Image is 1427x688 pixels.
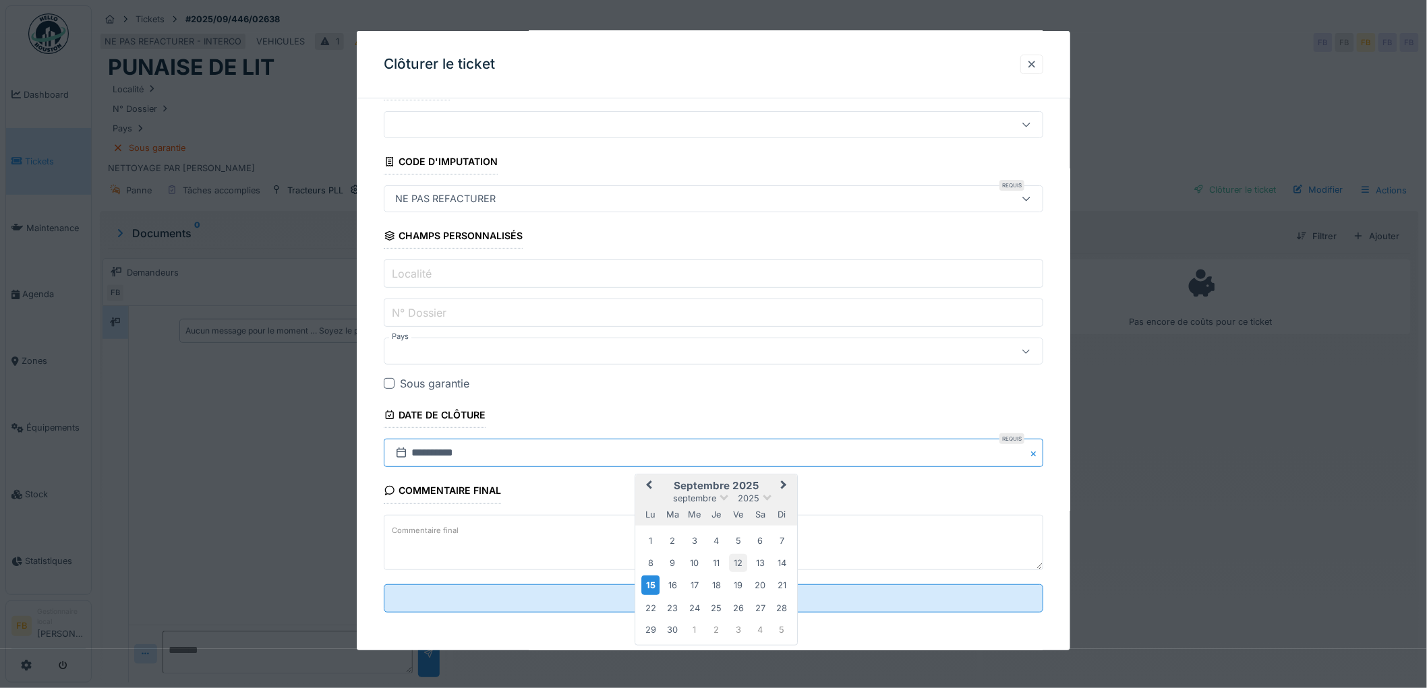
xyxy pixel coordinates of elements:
[641,575,660,595] div: Choose lundi 15 septembre 2025
[773,554,791,572] div: Choose dimanche 14 septembre 2025
[773,598,791,617] div: Choose dimanche 28 septembre 2025
[685,598,703,617] div: Choose mercredi 24 septembre 2025
[729,532,747,550] div: Choose vendredi 5 septembre 2025
[1028,439,1043,467] button: Close
[729,505,747,524] div: vendredi
[400,375,469,392] div: Sous garantie
[635,480,797,492] h2: septembre 2025
[389,331,411,342] label: Pays
[664,505,682,524] div: mardi
[664,621,682,639] div: Choose mardi 30 septembre 2025
[384,77,450,100] div: Anomalie
[384,56,495,73] h3: Clôturer le ticket
[773,621,791,639] div: Choose dimanche 5 octobre 2025
[384,152,498,175] div: Code d'imputation
[664,598,682,617] div: Choose mardi 23 septembre 2025
[641,621,660,639] div: Choose lundi 29 septembre 2025
[707,532,726,550] div: Choose jeudi 4 septembre 2025
[707,598,726,617] div: Choose jeudi 25 septembre 2025
[751,598,769,617] div: Choose samedi 27 septembre 2025
[773,532,791,550] div: Choose dimanche 7 septembre 2025
[673,493,716,503] span: septembre
[999,180,1024,191] div: Requis
[729,554,747,572] div: Choose vendredi 12 septembre 2025
[707,554,726,572] div: Choose jeudi 11 septembre 2025
[641,532,660,550] div: Choose lundi 1 septembre 2025
[751,505,769,524] div: samedi
[707,621,726,639] div: Choose jeudi 2 octobre 2025
[729,598,747,617] div: Choose vendredi 26 septembre 2025
[773,505,791,524] div: dimanche
[685,621,703,639] div: Choose mercredi 1 octobre 2025
[685,532,703,550] div: Choose mercredi 3 septembre 2025
[384,226,523,249] div: Champs personnalisés
[664,554,682,572] div: Choose mardi 9 septembre 2025
[389,522,461,539] label: Commentaire final
[637,476,658,497] button: Previous Month
[738,493,759,503] span: 2025
[664,576,682,594] div: Choose mardi 16 septembre 2025
[751,554,769,572] div: Choose samedi 13 septembre 2025
[389,304,449,320] label: N° Dossier
[773,576,791,594] div: Choose dimanche 21 septembre 2025
[751,621,769,639] div: Choose samedi 4 octobre 2025
[664,532,682,550] div: Choose mardi 2 septembre 2025
[389,265,434,281] label: Localité
[707,576,726,594] div: Choose jeudi 18 septembre 2025
[384,480,501,503] div: Commentaire final
[751,532,769,550] div: Choose samedi 6 septembre 2025
[641,598,660,617] div: Choose lundi 22 septembre 2025
[999,433,1024,444] div: Requis
[640,530,793,640] div: Month septembre, 2025
[641,505,660,524] div: lundi
[685,554,703,572] div: Choose mercredi 10 septembre 2025
[390,191,501,206] div: NE PAS REFACTURER
[774,476,796,497] button: Next Month
[685,576,703,594] div: Choose mercredi 17 septembre 2025
[751,576,769,594] div: Choose samedi 20 septembre 2025
[641,554,660,572] div: Choose lundi 8 septembre 2025
[384,405,486,428] div: Date de clôture
[729,621,747,639] div: Choose vendredi 3 octobre 2025
[685,505,703,524] div: mercredi
[729,576,747,594] div: Choose vendredi 19 septembre 2025
[707,505,726,524] div: jeudi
